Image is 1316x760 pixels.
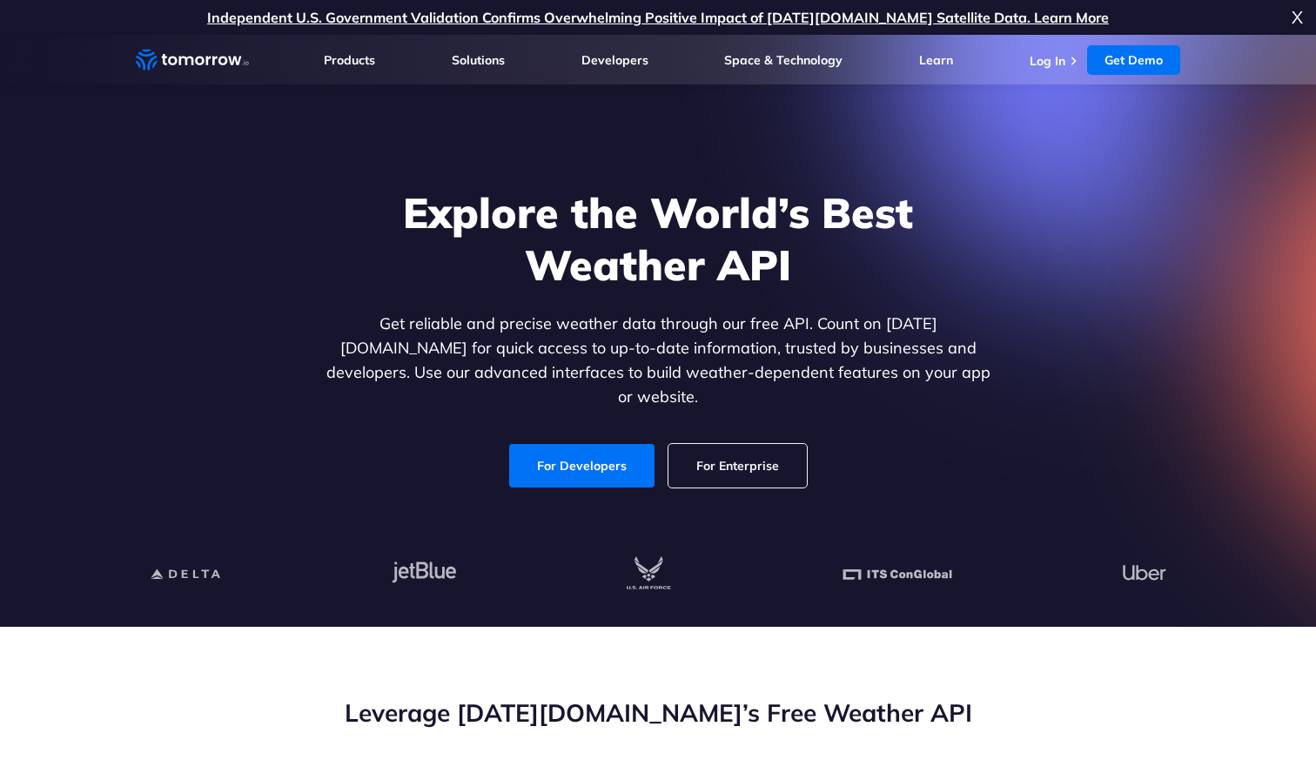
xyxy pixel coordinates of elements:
[581,52,648,68] a: Developers
[724,52,843,68] a: Space & Technology
[324,52,375,68] a: Products
[452,52,505,68] a: Solutions
[136,47,249,73] a: Home link
[1087,45,1180,75] a: Get Demo
[919,52,953,68] a: Learn
[322,312,994,409] p: Get reliable and precise weather data through our free API. Count on [DATE][DOMAIN_NAME] for quic...
[509,444,655,488] a: For Developers
[322,186,994,291] h1: Explore the World’s Best Weather API
[1030,53,1065,69] a: Log In
[207,9,1109,26] a: Independent U.S. Government Validation Confirms Overwhelming Positive Impact of [DATE][DOMAIN_NAM...
[668,444,807,488] a: For Enterprise
[136,696,1180,730] h2: Leverage [DATE][DOMAIN_NAME]’s Free Weather API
